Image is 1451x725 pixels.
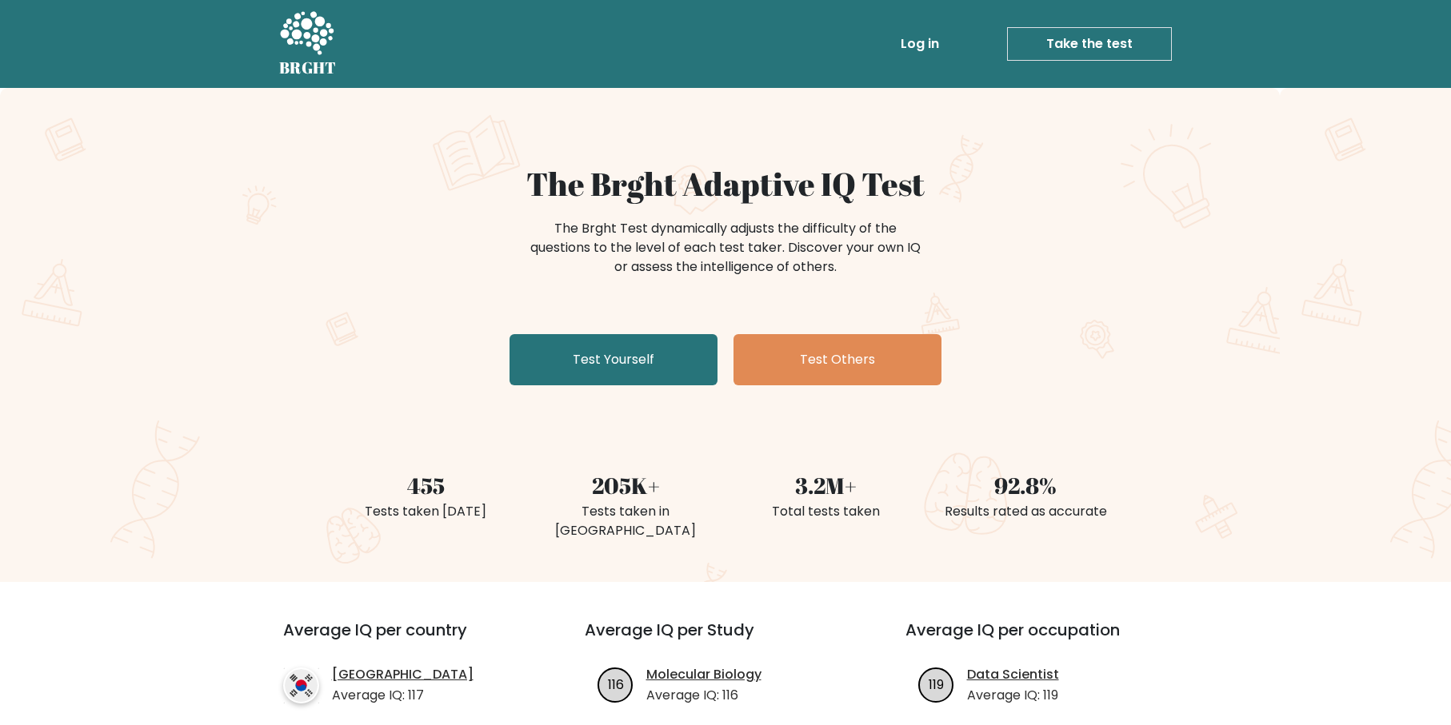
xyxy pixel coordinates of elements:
div: 205K+ [535,468,716,502]
div: 455 [335,468,516,502]
text: 116 [607,675,623,693]
div: Total tests taken [735,502,916,521]
a: Test Others [733,334,941,385]
a: Data Scientist [967,665,1059,684]
h3: Average IQ per occupation [905,620,1188,659]
div: 92.8% [935,468,1116,502]
a: Log in [894,28,945,60]
a: Molecular Biology [646,665,761,684]
div: The Brght Test dynamically adjusts the difficulty of the questions to the level of each test take... [526,219,925,277]
a: [GEOGRAPHIC_DATA] [332,665,474,684]
a: Take the test [1007,27,1172,61]
div: Tests taken in [GEOGRAPHIC_DATA] [535,502,716,540]
img: country [283,667,319,703]
h3: Average IQ per Study [585,620,867,659]
a: BRGHT [279,6,337,82]
div: Tests taken [DATE] [335,502,516,521]
text: 119 [929,675,944,693]
p: Average IQ: 117 [332,686,474,705]
div: 3.2M+ [735,468,916,502]
h3: Average IQ per country [283,620,527,659]
div: Results rated as accurate [935,502,1116,521]
h1: The Brght Adaptive IQ Test [335,165,1116,203]
p: Average IQ: 119 [967,686,1059,705]
a: Test Yourself [510,334,718,385]
p: Average IQ: 116 [646,686,761,705]
h5: BRGHT [279,58,337,78]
